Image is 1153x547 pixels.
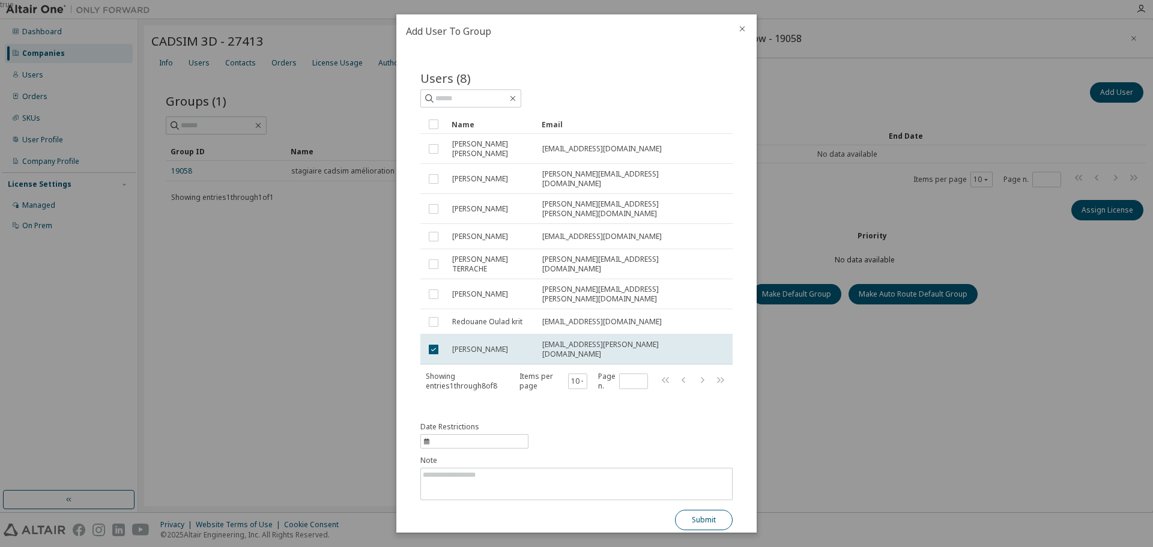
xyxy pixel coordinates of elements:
[598,372,648,391] span: Page n.
[737,24,747,34] button: close
[420,456,733,465] label: Note
[452,317,522,327] span: Redouane Oulad krit
[452,174,508,184] span: [PERSON_NAME]
[452,139,531,159] span: [PERSON_NAME] [PERSON_NAME]
[452,289,508,299] span: [PERSON_NAME]
[420,422,479,432] span: Date Restrictions
[426,371,497,391] span: Showing entries 1 through 8 of 8
[571,376,585,386] button: 10
[452,204,508,214] span: [PERSON_NAME]
[452,345,508,354] span: [PERSON_NAME]
[542,255,712,274] span: [PERSON_NAME][EMAIL_ADDRESS][DOMAIN_NAME]
[542,144,662,154] span: [EMAIL_ADDRESS][DOMAIN_NAME]
[542,199,712,219] span: [PERSON_NAME][EMAIL_ADDRESS][PERSON_NAME][DOMAIN_NAME]
[542,340,712,359] span: [EMAIL_ADDRESS][PERSON_NAME][DOMAIN_NAME]
[675,510,733,530] button: Submit
[542,285,712,304] span: [PERSON_NAME][EMAIL_ADDRESS][PERSON_NAME][DOMAIN_NAME]
[542,232,662,241] span: [EMAIL_ADDRESS][DOMAIN_NAME]
[452,255,531,274] span: [PERSON_NAME] TERRACHE
[452,232,508,241] span: [PERSON_NAME]
[452,115,532,134] div: Name
[519,372,587,391] span: Items per page
[542,317,662,327] span: [EMAIL_ADDRESS][DOMAIN_NAME]
[542,169,712,189] span: [PERSON_NAME][EMAIL_ADDRESS][DOMAIN_NAME]
[396,14,728,48] h2: Add User To Group
[542,115,712,134] div: Email
[420,422,528,449] button: information
[420,70,471,86] span: Users (8)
